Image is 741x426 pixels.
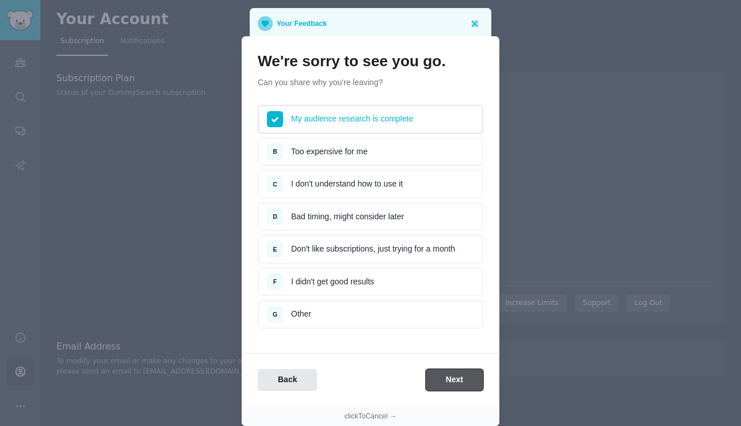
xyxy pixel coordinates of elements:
[277,16,327,31] p: Your Feedback
[258,52,483,71] h1: We're sorry to see you go.
[273,181,277,188] span: C
[258,369,317,391] button: Back
[345,412,397,422] button: clickToCancel →
[258,77,483,89] p: Can you share why you're leaving?
[273,278,277,285] span: F
[273,311,277,318] span: G
[426,369,483,391] button: Next
[273,148,277,155] span: B
[273,246,277,253] span: E
[273,213,277,220] span: D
